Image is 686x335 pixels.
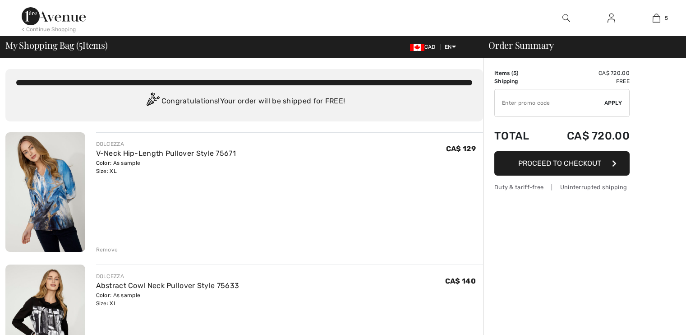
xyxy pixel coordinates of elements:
div: < Continue Shopping [22,25,76,33]
div: Color: As sample Size: XL [96,159,236,175]
td: Items ( ) [494,69,543,77]
div: DOLCEZZA [96,272,239,280]
span: EN [445,44,456,50]
span: Apply [604,99,622,107]
span: CA$ 140 [445,277,476,285]
input: Promo code [495,89,604,116]
td: CA$ 720.00 [543,69,630,77]
span: CA$ 129 [446,144,476,153]
img: Congratulation2.svg [143,93,161,111]
img: My Bag [653,13,660,23]
div: Order Summary [478,41,681,50]
span: 5 [665,14,668,22]
td: Shipping [494,77,543,85]
div: DOLCEZZA [96,140,236,148]
a: 5 [634,13,678,23]
td: CA$ 720.00 [543,121,630,151]
a: V-Neck Hip-Length Pullover Style 75671 [96,149,236,158]
span: 5 [79,38,83,50]
a: Sign In [600,13,622,24]
img: V-Neck Hip-Length Pullover Style 75671 [5,132,85,252]
div: Congratulations! Your order will be shipped for FREE! [16,93,472,111]
span: 5 [513,70,516,76]
div: Remove [96,246,118,254]
td: Free [543,77,630,85]
img: Canadian Dollar [410,44,424,51]
img: My Info [608,13,615,23]
span: Proceed to Checkout [518,159,601,167]
td: Total [494,121,543,151]
a: Abstract Cowl Neck Pullover Style 75633 [96,281,239,290]
span: My Shopping Bag ( Items) [5,41,108,50]
div: Duty & tariff-free | Uninterrupted shipping [494,183,630,191]
img: search the website [562,13,570,23]
img: 1ère Avenue [22,7,86,25]
div: Color: As sample Size: XL [96,291,239,307]
span: CAD [410,44,439,50]
button: Proceed to Checkout [494,151,630,176]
